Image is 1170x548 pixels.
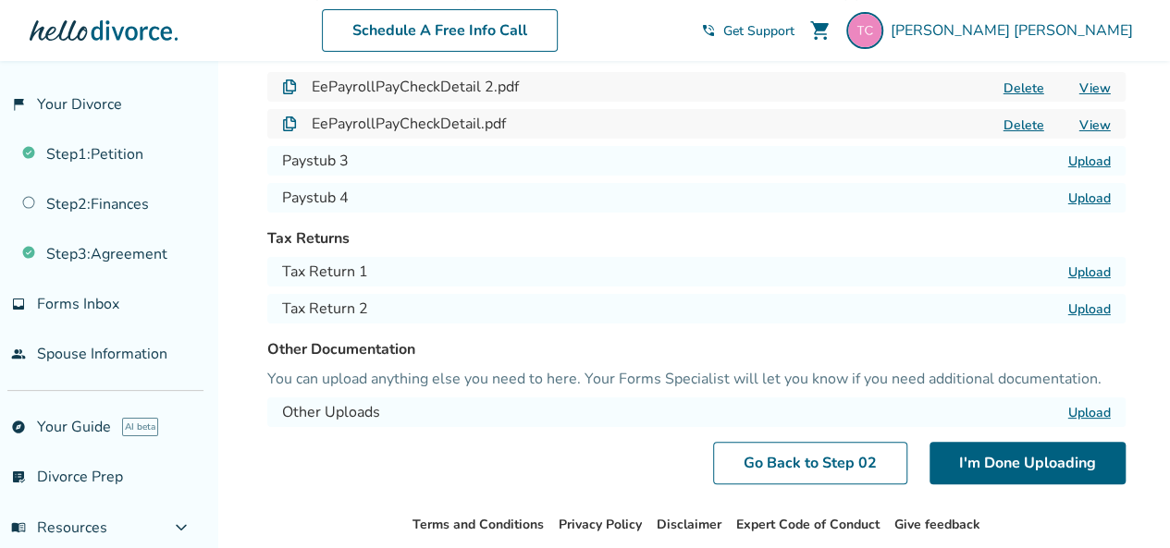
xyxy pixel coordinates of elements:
span: people [11,347,26,361]
a: Schedule A Free Info Call [322,9,558,52]
h4: EePayrollPayCheckDetail.pdf [312,113,506,135]
h4: Tax Return 2 [282,298,368,320]
span: menu_book [11,520,26,535]
span: inbox [11,297,26,311]
span: expand_more [170,517,192,539]
img: toddjconger@gmail.com [846,12,883,49]
label: Upload [1068,189,1111,207]
a: Terms and Conditions [413,516,544,533]
li: Give feedback [894,514,980,536]
h3: Tax Returns [267,227,1126,250]
span: phone_in_talk [701,23,716,38]
label: Upload [1068,152,1111,170]
button: Delete [998,116,1050,135]
p: You can upload anything else you need to here. Your Forms Specialist will let you know if you nee... [267,368,1126,390]
label: Upload [1068,263,1111,281]
span: Forms Inbox [37,294,119,314]
span: flag_2 [11,97,26,112]
a: Privacy Policy [559,516,642,533]
h4: Paystub 3 [282,150,349,172]
span: Get Support [723,22,794,40]
span: AI beta [122,418,158,436]
span: shopping_cart [809,19,831,42]
li: Disclaimer [657,514,721,536]
span: list_alt_check [11,469,26,484]
a: View [1079,116,1111,134]
h4: Tax Return 1 [282,261,368,283]
a: View [1079,79,1111,97]
span: Resources [11,518,107,538]
label: Upload [1068,300,1111,318]
iframe: Chat Widget [1078,459,1170,548]
img: Document [282,79,297,94]
h4: EePayrollPayCheckDetail 2.pdf [312,76,519,98]
a: Expert Code of Conduct [736,516,880,533]
img: Document [282,116,297,131]
label: Upload [1068,404,1111,421]
button: I'm Done Uploading [930,442,1126,484]
span: [PERSON_NAME] [PERSON_NAME] [891,20,1140,41]
h4: Paystub 4 [282,187,349,209]
span: explore [11,420,26,434]
a: Go Back to Step 02 [713,442,907,484]
a: phone_in_talkGet Support [701,22,794,40]
h3: Other Documentation [267,338,1126,360]
h4: Other Uploads [282,401,380,423]
button: Delete [998,79,1050,98]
